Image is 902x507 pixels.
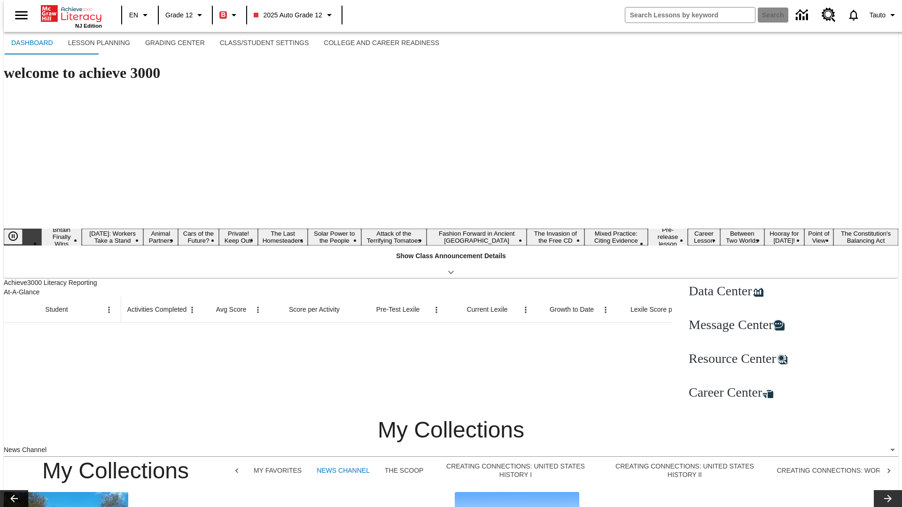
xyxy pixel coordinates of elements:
[216,7,243,23] button: Boost Class color is red. Change class color
[625,8,755,23] input: search field
[527,229,584,246] button: Slide 10 The Invasion of the Free CD
[816,2,841,28] a: Resource Center, Will open in new tab
[683,312,790,338] a: Message Center
[790,2,816,28] a: Data Center
[841,3,866,27] a: Notifications
[45,305,68,315] span: Student
[600,457,769,484] button: Creating Connections: United States History II
[4,32,61,54] button: Dashboard
[75,23,102,29] span: NJ Edition
[212,32,317,54] button: Class/Student Settings
[143,229,178,246] button: Slide 3 Animal Partners
[221,9,225,21] span: B
[138,32,212,54] button: Grading Center
[316,32,447,54] button: College and Career Readiness
[246,457,309,484] button: My Favorites
[258,229,308,246] button: Slide 6 The Last Homesteaders
[648,225,688,249] button: Slide 12 Pre-release lesson
[4,229,23,245] button: Pause
[689,385,762,400] span: Career Center
[519,303,533,317] button: Open Menu
[127,305,187,315] span: Activities Completed
[361,229,427,246] button: Slide 8 Attack of the Terrifying Tomatoes
[584,229,648,246] button: Slide 11 Mixed Practice: Citing Evidence
[689,317,773,332] span: Message Center
[4,64,898,82] h1: welcome to achieve 3000
[4,246,898,278] div: Show Class Announcement Details
[309,457,377,484] button: News Channel
[870,10,886,20] span: Tauto
[467,305,507,315] span: Current Lexile
[377,457,431,484] button: The Scoop
[251,303,265,317] button: Open Menu
[125,7,155,23] button: Language: EN, Select a language
[227,457,246,484] div: Previous
[129,10,138,20] span: EN
[61,32,138,54] button: Lesson Planning
[4,32,447,54] div: SubNavbar
[689,351,776,366] span: Resource Center
[683,278,769,304] a: Data Center
[866,7,902,23] button: Profile/Settings
[41,4,102,23] a: Home
[185,303,199,317] button: Open Menu
[688,229,720,246] button: Slide 13 Career Lesson
[689,284,752,299] span: Data Center
[4,32,898,54] div: SubNavbar
[219,229,258,246] button: Slide 5 Private! Keep Out!
[102,303,116,317] button: Open Menu
[254,10,322,20] span: 2025 Auto Grade 12
[8,1,35,29] button: Open side menu
[599,303,613,317] button: Open Menu
[82,229,143,246] button: Slide 2 Labor Day: Workers Take a Stand
[630,305,698,315] span: Lexile Score per Month
[308,229,361,246] button: Slide 7 Solar Power to the People
[4,458,227,484] h3: My Collections
[162,7,209,23] button: Grade: Grade 12, Select a grade
[246,457,879,484] div: My Collections
[427,229,527,246] button: Slide 9 Fashion Forward in Ancient Rome
[683,379,779,406] a: Career Center
[720,229,764,246] button: Slide 14 Between Two Worlds
[431,457,600,484] button: Creating Connections: United States History I
[41,225,82,249] button: Slide 1 Britain Finally Wins
[550,305,594,315] span: Growth to Date
[289,305,340,315] span: Score per Activity
[833,229,898,246] button: Slide 17 The Constitution's Balancing Act
[429,303,443,317] button: Open Menu
[4,417,898,443] h3: My Collections
[216,305,246,315] span: Avg Score
[165,10,193,20] span: Grade 12
[250,7,338,23] button: Class: 2025 Auto Grade 12, Select your class
[376,305,420,315] span: Pre-Test Lexile
[683,346,793,372] a: Resource Center, Will open in new tab
[178,229,219,246] button: Slide 4 Cars of the Future?
[879,457,898,484] div: Next
[804,229,833,246] button: Slide 16 Point of View
[874,490,902,507] button: Lesson carousel, Next
[4,443,898,457] div: News Channel
[396,251,506,261] p: Show Class Announcement Details
[764,229,804,246] button: Slide 15 Hooray for Constitution Day!
[41,3,102,29] div: Home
